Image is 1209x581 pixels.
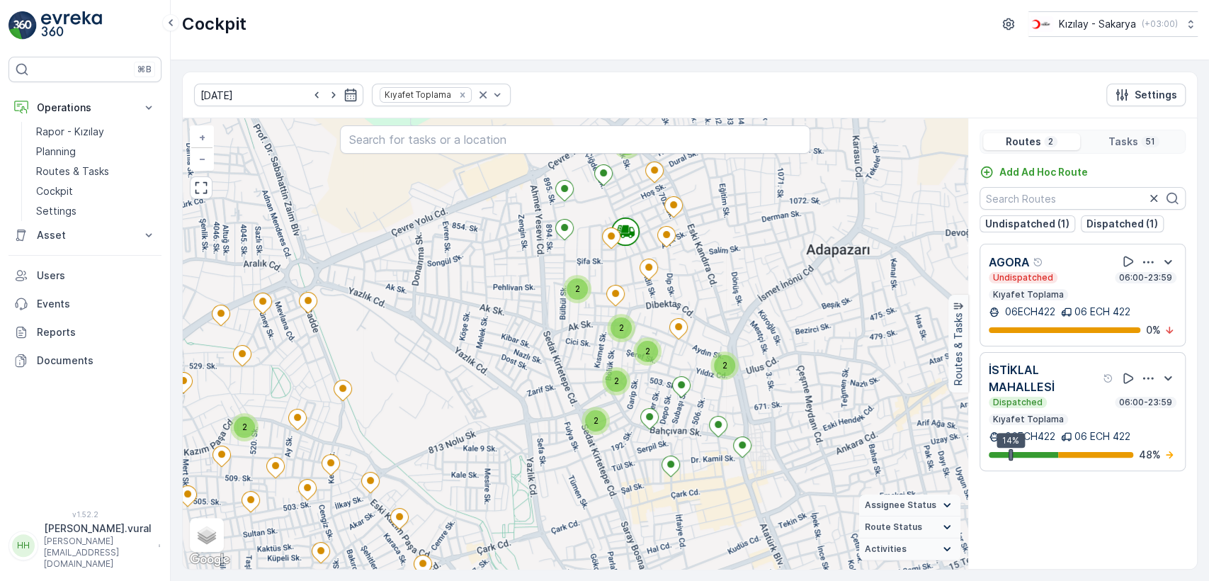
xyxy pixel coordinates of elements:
div: Help Tooltip Icon [1103,373,1114,384]
p: [PERSON_NAME][EMAIL_ADDRESS][DOMAIN_NAME] [44,536,152,570]
button: Operations [8,94,161,122]
span: Route Status [865,521,922,533]
p: Users [37,269,156,283]
p: Operations [37,101,133,115]
span: 2 [575,283,580,294]
a: Users [8,261,161,290]
p: 06 ECH 422 [1074,429,1130,444]
p: Documents [37,354,156,368]
img: logo [8,11,37,40]
div: 2 [581,407,610,435]
p: 0 % [1146,323,1161,337]
p: Events [37,297,156,311]
p: Routes [1006,135,1041,149]
span: Assignee Status [865,500,936,511]
span: v 1.52.2 [8,510,161,519]
div: Remove Kıyafet Toplama [455,89,470,101]
p: Routes & Tasks [36,164,109,179]
button: Dispatched (1) [1081,215,1164,232]
p: 06ECH422 [1002,429,1055,444]
summary: Assignee Status [859,495,960,517]
span: 2 [594,415,598,426]
p: Cockpit [36,184,73,198]
a: Reports [8,318,161,346]
button: Asset [8,221,161,249]
a: Routes & Tasks [30,162,161,181]
a: Open this area in Google Maps (opens a new window) [186,551,233,569]
div: Kıyafet Toplama [380,88,453,101]
input: Search Routes [980,187,1186,210]
p: Rapor - Kızılay [36,125,104,139]
input: dd/mm/yyyy [194,84,363,106]
span: 2 [619,322,624,333]
p: Reports [37,325,156,339]
p: Kıyafet Toplama [992,414,1065,425]
p: ⌘B [137,64,152,75]
span: 2 [614,376,619,386]
img: k%C4%B1z%C4%B1lay_DTAvauz.png [1028,16,1053,32]
p: Add Ad Hoc Route [999,165,1088,179]
p: Undispatched (1) [985,217,1069,231]
p: Routes & Tasks [951,313,965,386]
a: Documents [8,346,161,375]
summary: Route Status [859,517,960,538]
button: Kızılay - Sakarya(+03:00) [1028,11,1198,37]
p: Settings [1135,88,1177,102]
span: Activities [865,543,907,555]
a: Zoom Out [191,148,212,169]
button: HH[PERSON_NAME].vural[PERSON_NAME][EMAIL_ADDRESS][DOMAIN_NAME] [8,521,161,570]
a: Rapor - Kızılay [30,122,161,142]
p: Dispatched [992,397,1044,408]
a: Events [8,290,161,318]
div: 2 [710,351,739,380]
div: Help Tooltip Icon [1033,256,1044,268]
p: Dispatched (1) [1086,217,1158,231]
button: Undispatched (1) [980,215,1075,232]
p: Kıyafet Toplama [992,289,1065,300]
p: 06ECH422 [1002,305,1055,319]
div: 2 [607,314,635,342]
div: 2 [633,337,662,366]
p: [PERSON_NAME].vural [44,521,152,536]
p: 06:00-23:59 [1118,272,1174,283]
a: Cockpit [30,181,161,201]
a: Planning [30,142,161,162]
span: − [199,152,206,164]
div: HH [12,534,35,557]
p: Tasks [1108,135,1138,149]
p: Cockpit [182,13,246,35]
summary: Activities [859,538,960,560]
div: 14% [997,433,1025,449]
p: 06:00-23:59 [1118,397,1174,408]
p: Settings [36,204,76,218]
p: ( +03:00 ) [1142,18,1178,30]
div: 2 [563,275,591,303]
p: 48 % [1139,448,1161,462]
p: 51 [1144,136,1157,147]
p: Planning [36,145,76,159]
span: 2 [645,346,650,356]
p: İSTİKLAL MAHALLESİ [989,361,1100,395]
a: Add Ad Hoc Route [980,165,1088,179]
p: Kızılay - Sakarya [1059,17,1136,31]
div: 2 [230,413,259,441]
p: Asset [37,228,133,242]
img: logo_light-DOdMpM7g.png [41,11,102,40]
div: 2 [602,367,630,395]
button: Settings [1106,84,1186,106]
p: Undispatched [992,272,1055,283]
p: 2 [1047,136,1055,147]
span: + [199,131,205,143]
a: Settings [30,201,161,221]
a: Layers [191,519,222,551]
p: 06 ECH 422 [1074,305,1130,319]
p: AGORA [989,254,1030,271]
span: 2 [722,360,727,371]
a: Zoom In [191,127,212,148]
input: Search for tasks or a location [340,125,811,154]
img: Google [186,551,233,569]
span: 2 [242,422,247,432]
